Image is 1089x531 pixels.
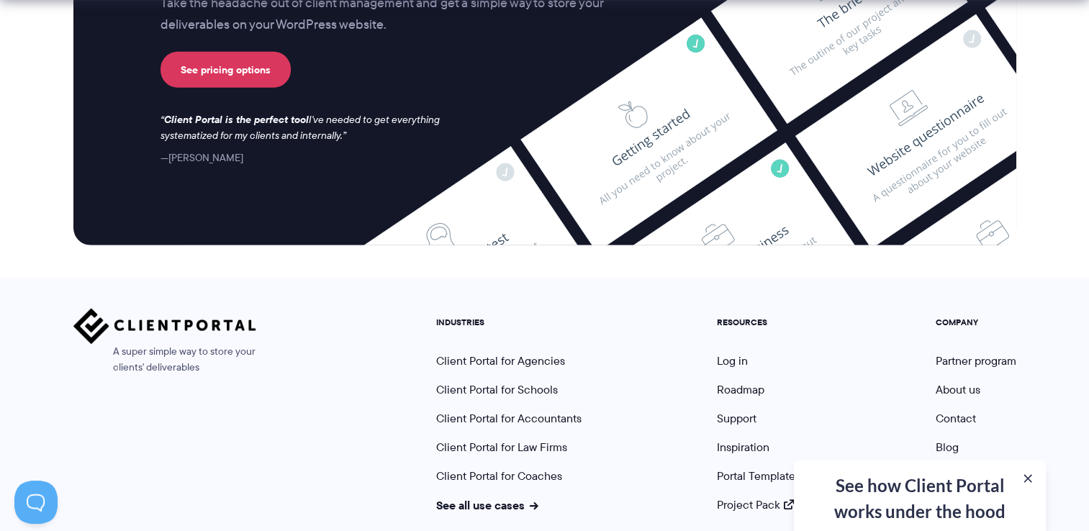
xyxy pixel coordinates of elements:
[717,496,795,513] a: Project Pack
[436,353,565,369] a: Client Portal for Agencies
[936,353,1016,369] a: Partner program
[436,317,582,327] h5: INDUSTRIES
[161,150,243,165] cite: [PERSON_NAME]
[936,439,959,455] a: Blog
[717,353,748,369] a: Log in
[717,439,769,455] a: Inspiration
[436,439,567,455] a: Client Portal for Law Firms
[717,381,764,398] a: Roadmap
[73,344,256,376] span: A super simple way to store your clients' deliverables
[717,468,800,484] a: Portal Templates
[161,52,291,88] a: See pricing options
[717,410,756,427] a: Support
[14,481,58,524] iframe: Toggle Customer Support
[436,496,538,514] a: See all use cases
[164,112,309,127] strong: Client Portal is the perfect tool
[936,317,1016,327] h5: COMPANY
[436,410,582,427] a: Client Portal for Accountants
[161,112,454,144] p: I've needed to get everything systematized for my clients and internally.
[717,317,800,327] h5: RESOURCES
[936,410,976,427] a: Contact
[936,381,980,398] a: About us
[436,468,562,484] a: Client Portal for Coaches
[436,381,558,398] a: Client Portal for Schools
